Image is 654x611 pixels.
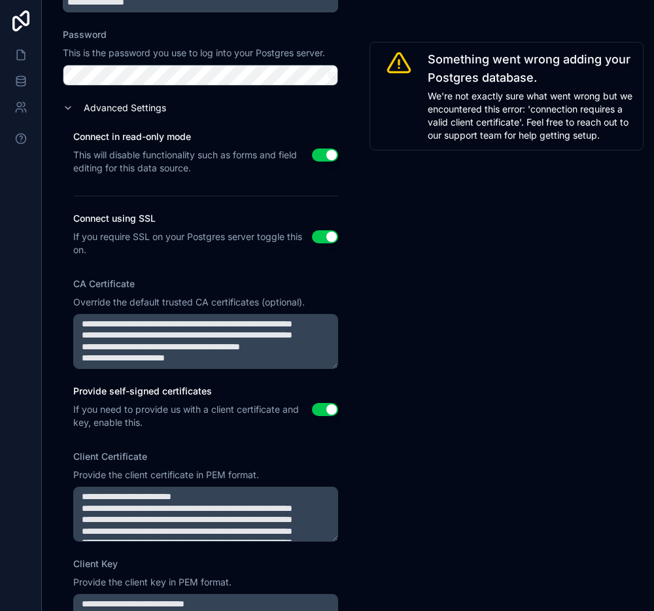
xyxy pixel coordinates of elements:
p: Provide the client certificate in PEM format. [73,468,338,481]
label: Advanced Settings [84,101,166,114]
div: If you need to provide us with a client certificate and key, enable this. [73,403,312,429]
label: Connect in read-only mode [73,130,312,143]
label: Client Key [73,557,118,570]
span: We're not exactly sure what went wrong but we encountered this error: 'connection requires a vali... [428,90,635,142]
label: Provide self-signed certificates [73,385,312,398]
label: CA Certificate [73,277,135,290]
div: This will disable functionality such as forms and field editing for this data source. [73,148,312,175]
div: If you require SSL on your Postgres server toggle this on. [73,230,312,256]
p: Override the default trusted CA certificates (optional). [73,296,338,309]
p: This is the password you use to log into your Postgres server. [63,46,338,60]
label: Connect using SSL [73,212,312,225]
label: Password [63,28,107,41]
span: Something went wrong adding your Postgres database. [428,50,635,87]
label: Client Certificate [73,450,147,463]
p: Provide the client key in PEM format. [73,576,338,589]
